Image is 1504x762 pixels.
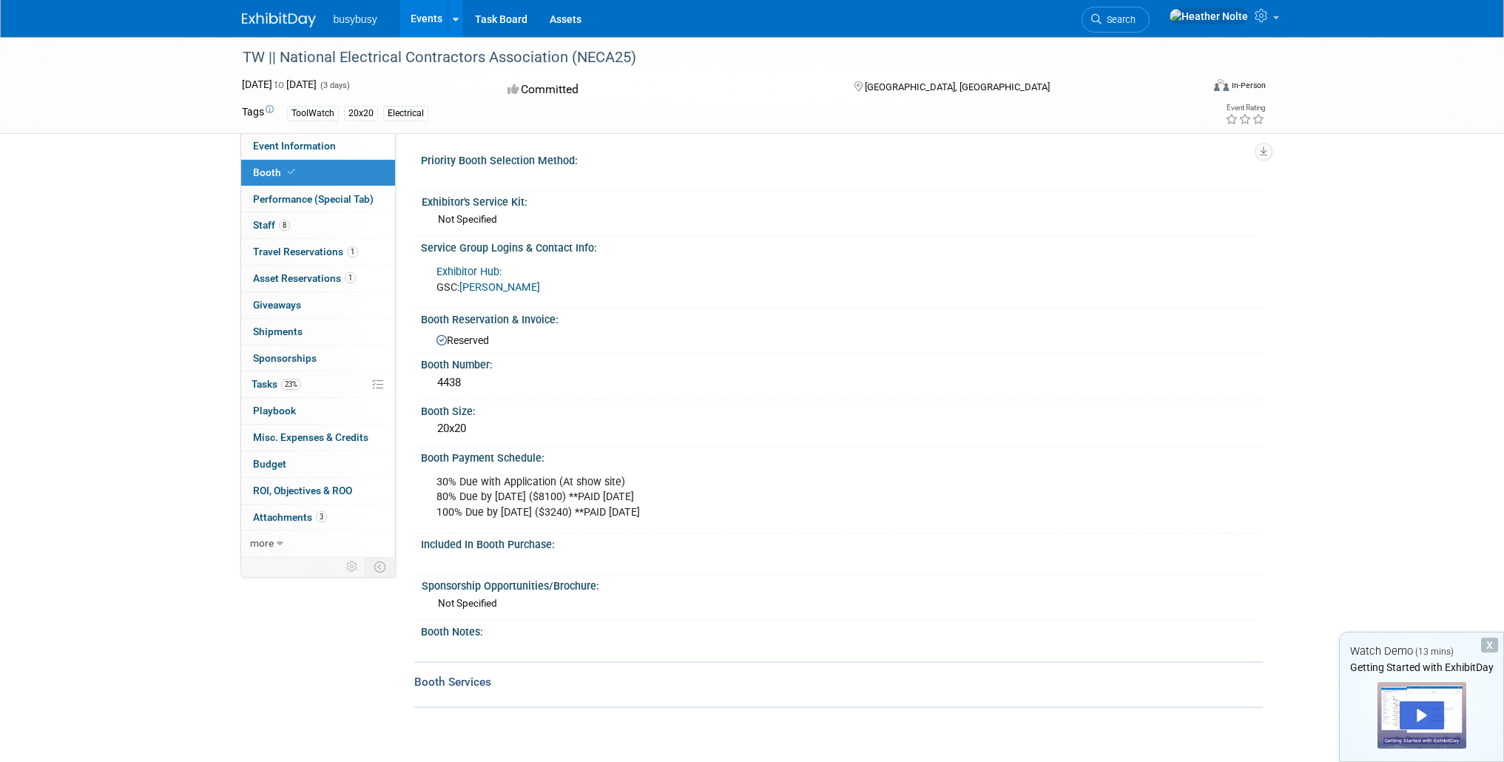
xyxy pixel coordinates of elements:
[241,239,395,265] a: Travel Reservations1
[241,319,395,345] a: Shipments
[865,81,1050,92] span: [GEOGRAPHIC_DATA], [GEOGRAPHIC_DATA]
[241,212,395,238] a: Staff8
[241,478,395,504] a: ROI, Objectives & ROO
[281,379,301,390] span: 23%
[1415,647,1454,657] span: (13 mins)
[1225,104,1265,112] div: Event Rating
[242,13,316,27] img: ExhibitDay
[252,378,301,390] span: Tasks
[287,106,339,121] div: ToolWatch
[241,186,395,212] a: Performance (Special Tab)
[253,272,356,284] span: Asset Reservations
[241,371,395,397] a: Tasks23%
[241,160,395,186] a: Booth
[421,447,1263,465] div: Booth Payment Schedule:
[432,329,1252,348] div: Reserved
[1114,77,1267,99] div: Event Format
[241,505,395,530] a: Attachments3
[241,398,395,424] a: Playbook
[347,246,358,257] span: 1
[253,299,301,311] span: Giveaways
[421,354,1263,372] div: Booth Number:
[503,77,830,103] div: Committed
[237,44,1179,71] div: TW || National Electrical Contractors Association (NECA25)
[421,621,1263,639] div: Booth Notes:
[253,352,317,364] span: Sponsorships
[253,458,286,470] span: Budget
[241,133,395,159] a: Event Information
[316,511,327,522] span: 3
[438,212,1251,226] div: Not Specified
[250,537,274,549] span: more
[253,431,368,443] span: Misc. Expenses & Credits
[426,468,1099,527] div: 30% Due with Application (At show site) 80% Due by [DATE] ($8100) **PAID [DATE] 100% Due by [DATE...
[365,557,395,576] td: Toggle Event Tabs
[241,425,395,451] a: Misc. Expenses & Credits
[253,485,352,496] span: ROI, Objectives & ROO
[422,575,1256,593] div: Sponsorship Opportunities/Brochure:
[241,266,395,291] a: Asset Reservations1
[421,533,1263,552] div: Included In Booth Purchase:
[459,281,540,294] a: [PERSON_NAME]
[345,272,356,283] span: 1
[1082,7,1150,33] a: Search
[253,405,296,417] span: Playbook
[253,246,358,257] span: Travel Reservations
[432,371,1252,394] div: 4438
[241,345,395,371] a: Sponsorships
[272,78,286,90] span: to
[1340,644,1503,659] div: Watch Demo
[279,220,290,231] span: 8
[422,191,1256,209] div: Exhibitor's Service Kit:
[253,166,298,178] span: Booth
[1340,660,1503,675] div: Getting Started with ExhibitDay
[1481,638,1498,653] div: Dismiss
[1400,701,1444,729] div: Play
[1169,8,1249,24] img: Heather Nolte
[421,237,1263,255] div: Service Group Logins & Contact Info:
[421,149,1263,168] div: Priority Booth Selection Method:
[438,596,1251,610] div: Not Specified
[253,326,303,337] span: Shipments
[421,400,1263,419] div: Booth Size:
[1102,14,1136,25] span: Search
[383,106,428,121] div: Electrical
[340,557,365,576] td: Personalize Event Tab Strip
[319,81,350,90] span: (3 days)
[288,168,295,176] i: Booth reservation complete
[1231,80,1266,91] div: In-Person
[242,78,317,90] span: [DATE] [DATE]
[242,104,274,121] td: Tags
[344,106,378,121] div: 20x20
[241,292,395,318] a: Giveaways
[334,13,377,25] span: busybusy
[436,266,502,278] a: Exhibitor Hub:
[253,219,290,231] span: Staff
[241,451,395,477] a: Budget
[414,674,1263,690] div: Booth Services
[1214,79,1229,91] img: Format-Inperson.png
[253,140,336,152] span: Event Information
[253,511,327,523] span: Attachments
[426,257,1099,302] div: GSC:
[432,417,1252,440] div: 20x20
[421,308,1263,327] div: Booth Reservation & Invoice:
[253,193,374,205] span: Performance (Special Tab)
[241,530,395,556] a: more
